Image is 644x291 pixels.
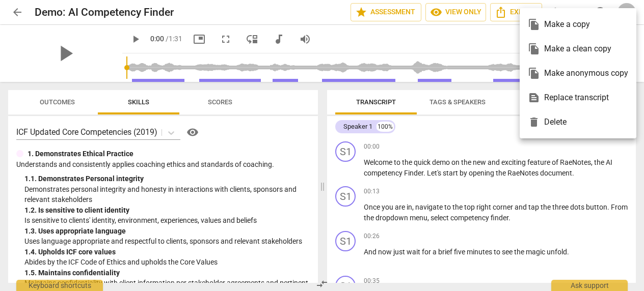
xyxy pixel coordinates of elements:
[528,110,628,134] div: Delete
[528,37,628,61] div: Make a clean copy
[528,67,540,79] span: file_copy
[528,92,540,104] span: text_snippet
[528,116,540,128] span: delete
[528,18,540,31] span: file_copy
[528,12,628,37] div: Make a copy
[528,85,628,110] div: Replace transcript
[528,61,628,85] div: Make anonymous copy
[528,43,540,55] span: file_copy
